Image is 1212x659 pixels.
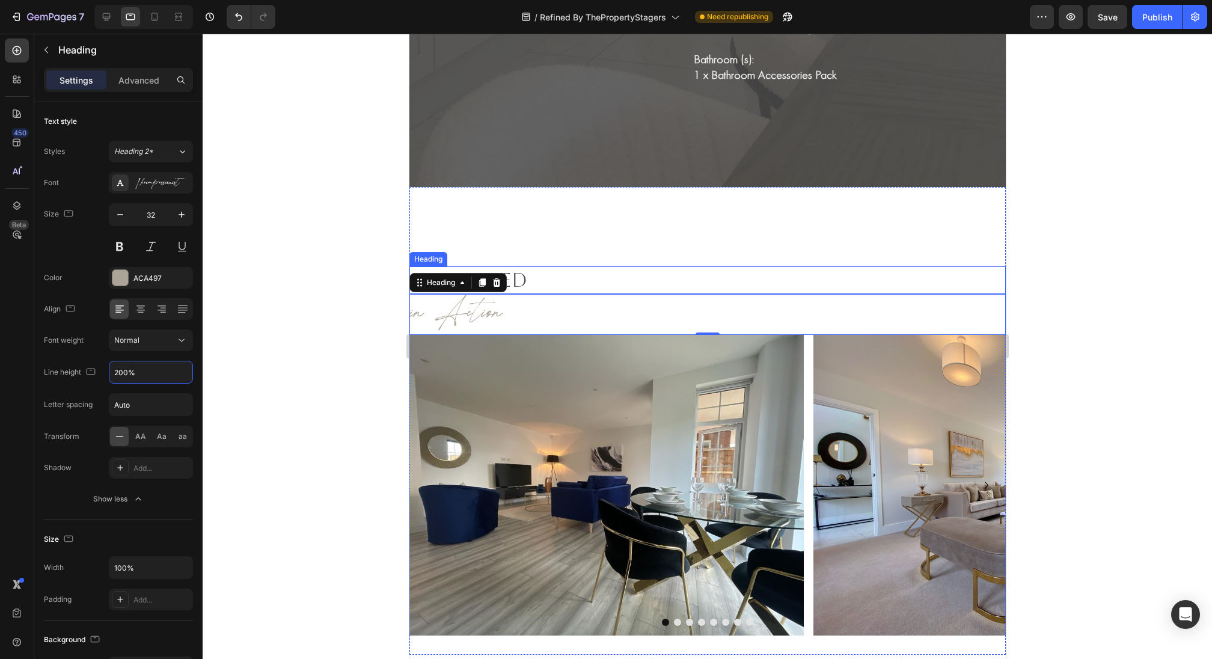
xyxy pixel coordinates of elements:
[109,557,192,578] input: Auto
[1088,5,1127,29] button: Save
[109,141,193,162] button: Heading 2*
[179,431,187,442] span: aa
[44,272,63,283] div: Color
[540,11,666,23] span: Refined By ThePropertyStagers
[44,462,72,473] div: Shadow
[79,10,84,24] p: 7
[114,146,153,157] span: Heading 2*
[44,594,72,605] div: Padding
[265,585,272,592] button: Dot
[404,301,798,602] img: Spacious_luxury_living_room_with_plush_seating_and_elegant_gold_decor..jpg
[252,585,260,592] button: Dot
[133,595,190,605] div: Add...
[109,329,193,351] button: Normal
[301,585,308,592] button: Dot
[44,431,79,442] div: Transform
[109,361,192,383] input: Auto
[93,493,144,505] div: Show less
[44,364,98,381] div: Line height
[135,431,146,442] span: AA
[114,336,139,345] span: Normal
[109,394,192,415] input: Auto
[44,488,193,510] button: Show less
[313,585,320,592] button: Dot
[568,442,587,461] button: Carousel Next Arrow
[44,399,93,410] div: Letter spacing
[118,74,159,87] p: Advanced
[44,301,78,317] div: Align
[44,146,65,157] div: Styles
[1171,600,1200,629] div: Open Intercom Messenger
[1098,12,1118,22] span: Save
[157,431,167,442] span: Aa
[58,43,188,57] p: Heading
[5,5,90,29] button: 7
[44,116,77,127] div: Text style
[44,177,59,188] div: Font
[11,128,29,138] div: 450
[1142,11,1172,23] div: Publish
[227,5,275,29] div: Undo/Redo
[133,463,190,474] div: Add...
[9,220,29,230] div: Beta
[409,34,1006,659] iframe: Design area
[277,585,284,592] button: Dot
[707,11,768,22] span: Need republishing
[1132,5,1183,29] button: Publish
[534,11,537,23] span: /
[325,585,332,592] button: Dot
[289,585,296,592] button: Dot
[60,74,93,87] p: Settings
[337,585,344,592] button: Dot
[133,178,190,189] div: Theimpressionist
[44,562,64,573] div: Width
[44,206,76,222] div: Size
[44,335,84,346] div: Font weight
[44,632,102,648] div: Background
[44,532,76,548] div: Size
[133,273,190,284] div: ACA497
